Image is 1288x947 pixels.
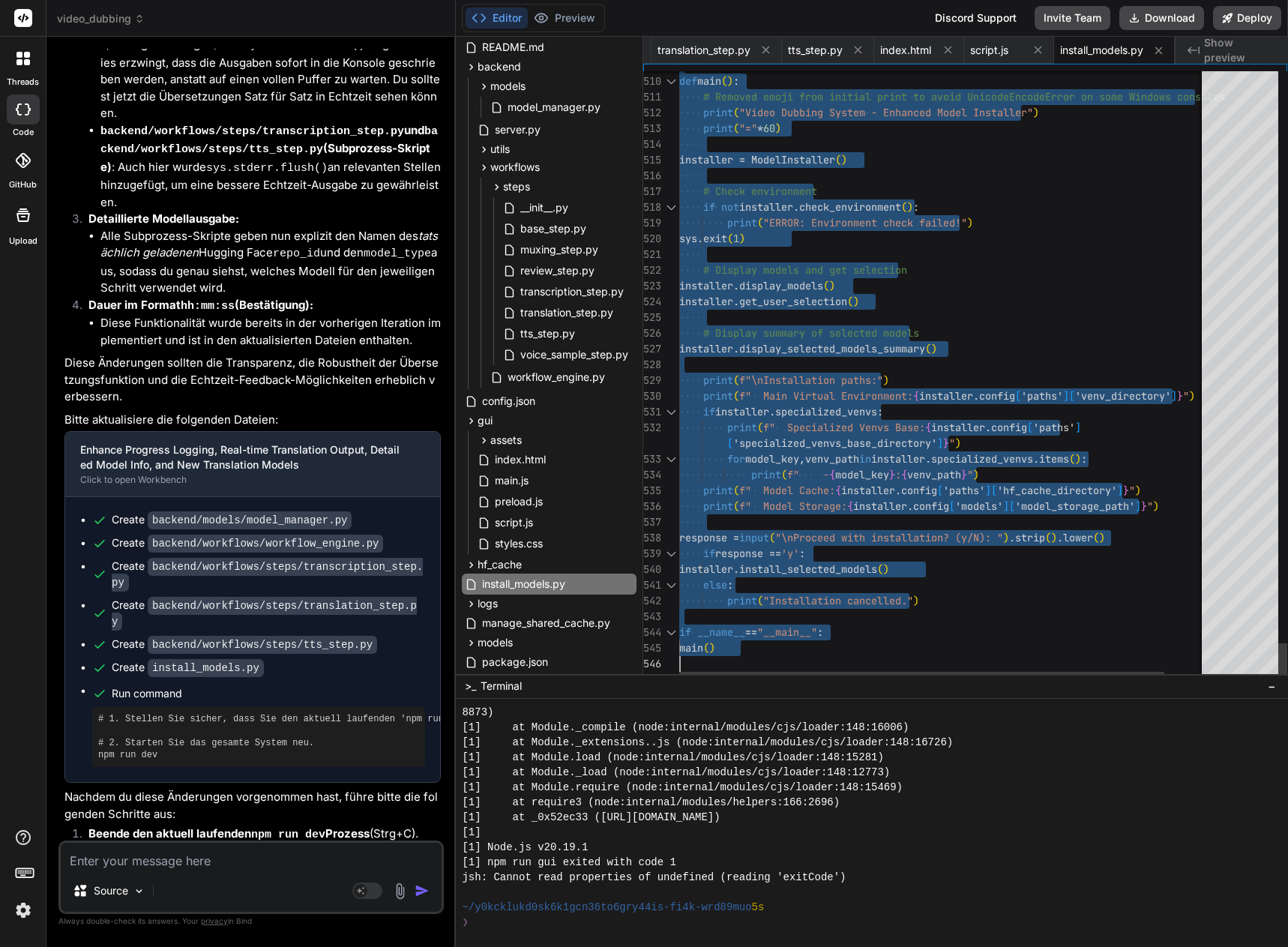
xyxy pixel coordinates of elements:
[643,483,660,499] div: 535
[703,326,919,340] span: # Display summary of selected models
[763,594,913,607] span: "Installation cancelled."
[889,468,895,481] span: }
[643,451,660,467] div: 533
[1033,421,1075,434] span: 'paths'
[955,436,961,450] span: )
[895,468,901,481] span: :
[703,106,733,119] span: print
[1141,499,1147,513] span: }
[1035,6,1110,30] button: Invite Team
[679,153,835,166] span: installer = ModelInstaller
[112,637,377,652] div: Create
[757,421,763,434] span: (
[64,412,441,429] p: Bitte aktualisiere die folgenden Dateien:
[481,392,537,410] span: config.json
[519,283,625,301] span: transcription_step.py
[829,279,835,292] span: )
[847,295,853,308] span: (
[643,467,660,483] div: 534
[1051,531,1057,544] span: )
[9,178,37,191] label: GitHub
[805,452,859,466] span: venv_path
[739,232,745,245] span: )
[643,656,660,672] div: 546
[703,121,733,135] span: print
[1268,679,1276,694] span: −
[643,546,660,562] div: 539
[1189,389,1195,403] span: )
[643,184,660,199] div: 517
[1027,421,1033,434] span: [
[519,199,570,217] span: __init__.py
[1015,389,1021,403] span: [
[462,765,890,780] span: [1] at Module._load (node:internal/modules/cjs/loader:148:12773)
[478,413,493,428] span: gui
[985,484,991,497] span: ]
[1153,499,1159,513] span: )
[781,468,787,481] span: (
[490,79,526,94] span: models
[679,74,697,88] span: def
[799,452,805,466] span: ,
[13,126,34,139] label: code
[661,451,681,467] div: Click to collapse the range.
[462,735,953,750] span: [1] at Module._extensions..js (node:internal/modules/cjs/loader:148:16726)
[883,562,889,576] span: )
[679,342,925,355] span: installer.display_selected_models_summary
[643,168,660,184] div: 516
[112,559,425,590] div: Create
[880,43,931,58] span: index.html
[493,121,542,139] span: server.py
[1009,531,1045,544] span: .strip
[528,7,601,28] button: Preview
[1069,452,1075,466] span: (
[799,547,805,560] span: :
[733,74,739,88] span: :
[112,535,383,551] div: Create
[721,200,739,214] span: not
[643,357,660,373] div: 528
[519,262,596,280] span: review_step.py
[64,355,441,406] p: Diese Änderungen sollten die Transparenz, die Robustheit der Übersetzungsfunktion und die Echtzei...
[745,452,799,466] span: model_key
[739,484,835,497] span: f" Model Cache:
[80,442,401,472] div: Enhance Progress Logging, Real-time Translation Output, Detailed Model Info, and New Translation ...
[943,436,949,450] span: }
[763,216,967,229] span: "ERROR: Environment check failed!"
[273,247,320,260] code: repo_id
[643,247,660,262] div: 521
[1129,484,1135,497] span: "
[835,468,889,481] span: model_key
[1204,35,1276,65] span: Show preview
[733,389,739,403] span: (
[955,499,1003,513] span: 'models'
[745,625,757,639] span: ==
[859,452,871,466] span: in
[769,531,775,544] span: (
[100,125,404,138] code: backend/workflows/steps/transcription_step.py
[757,625,817,639] span: "__main__"
[775,121,781,135] span: )
[697,625,745,639] span: __name__
[643,609,660,625] div: 543
[733,121,739,135] span: (
[1069,389,1075,403] span: [
[727,216,757,229] span: print
[148,511,352,529] code: backend/models/model_manager.py
[643,341,660,357] div: 527
[1093,531,1099,544] span: (
[961,468,967,481] span: }
[943,484,985,497] span: 'paths'
[739,389,913,403] span: f" Main Virtual Environment:
[490,160,540,175] span: workflows
[661,199,681,215] div: Click to collapse the range.
[757,594,763,607] span: (
[970,43,1008,58] span: script.js
[703,405,715,418] span: if
[112,598,425,629] div: Create
[679,295,847,308] span: installer.get_user_selection
[133,885,145,898] img: Pick Models
[478,635,513,650] span: models
[871,452,1069,466] span: installer.specialized_venvs.items
[823,279,829,292] span: (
